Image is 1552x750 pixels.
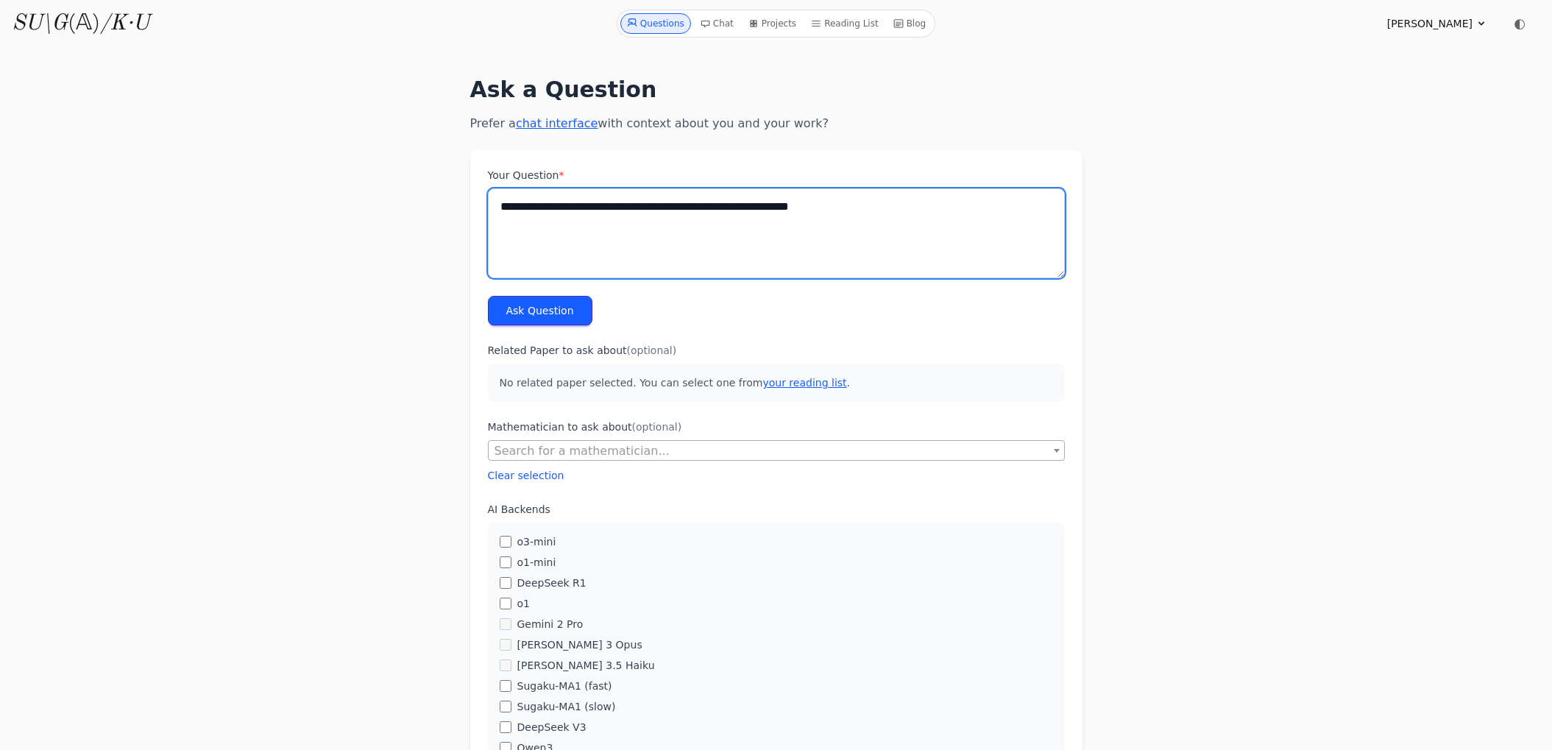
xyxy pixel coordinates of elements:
[517,720,587,735] label: DeepSeek V3
[488,502,1065,517] label: AI Backends
[488,343,1065,358] label: Related Paper to ask about
[620,13,691,34] a: Questions
[495,444,670,458] span: Search for a mathematician...
[887,13,932,34] a: Blog
[470,77,1082,103] h1: Ask a Question
[1387,16,1487,31] summary: [PERSON_NAME]
[488,168,1065,183] label: Your Question
[488,296,592,325] button: Ask Question
[627,344,677,356] span: (optional)
[1505,9,1534,38] button: ◐
[12,10,149,37] a: SU\G(𝔸)/K·U
[488,468,564,483] button: Clear selection
[1387,16,1473,31] span: [PERSON_NAME]
[517,596,530,611] label: o1
[488,364,1065,402] p: No related paper selected. You can select one from .
[805,13,885,34] a: Reading List
[12,13,68,35] i: SU\G
[694,13,740,34] a: Chat
[488,420,1065,434] label: Mathematician to ask about
[517,637,642,652] label: [PERSON_NAME] 3 Opus
[517,679,612,693] label: Sugaku-MA1 (fast)
[517,555,556,570] label: o1-mini
[470,115,1082,132] p: Prefer a with context about you and your work?
[632,421,682,433] span: (optional)
[489,441,1064,461] span: Search for a mathematician...
[762,377,846,389] a: your reading list
[517,699,616,714] label: Sugaku-MA1 (slow)
[517,617,584,632] label: Gemini 2 Pro
[516,116,598,130] a: chat interface
[743,13,802,34] a: Projects
[517,658,655,673] label: [PERSON_NAME] 3.5 Haiku
[100,13,149,35] i: /K·U
[488,440,1065,461] span: Search for a mathematician...
[517,534,556,549] label: o3-mini
[1514,17,1526,30] span: ◐
[517,576,587,590] label: DeepSeek R1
